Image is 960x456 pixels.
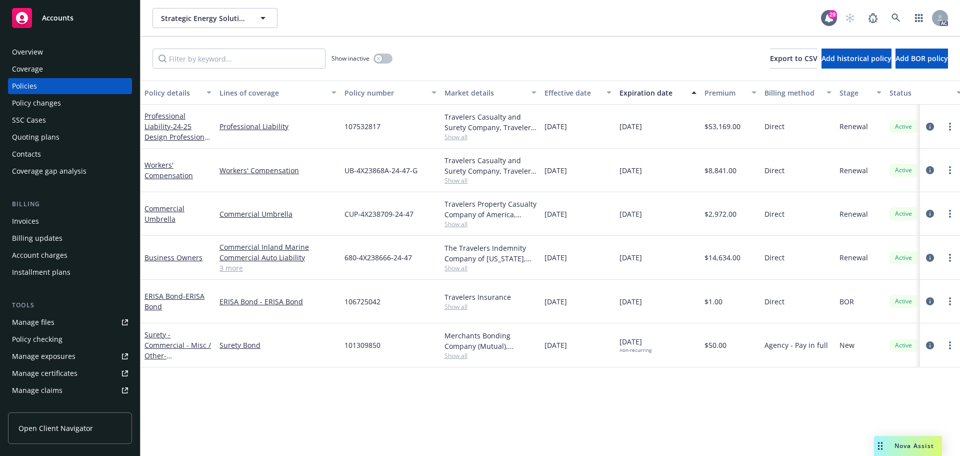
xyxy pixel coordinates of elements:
[544,340,567,350] span: [DATE]
[144,330,211,381] a: Surety - Commercial - Misc / Other
[839,165,868,176] span: Renewal
[619,165,642,176] span: [DATE]
[839,252,868,263] span: Renewal
[219,209,336,219] a: Commercial Umbrella
[12,230,62,246] div: Billing updates
[764,252,784,263] span: Direct
[12,382,62,398] div: Manage claims
[444,264,536,272] span: Show all
[839,88,870,98] div: Stage
[893,253,913,262] span: Active
[764,340,828,350] span: Agency - Pay in full
[8,163,132,179] a: Coverage gap analysis
[219,252,336,263] a: Commercial Auto Liability
[219,340,336,350] a: Surety Bond
[544,88,600,98] div: Effective date
[619,121,642,132] span: [DATE]
[344,340,380,350] span: 101309850
[619,209,642,219] span: [DATE]
[544,296,567,307] span: [DATE]
[444,351,536,360] span: Show all
[944,252,956,264] a: more
[444,155,536,176] div: Travelers Casualty and Surety Company, Travelers Insurance, Assured Partners
[18,423,93,433] span: Open Client Navigator
[12,129,59,145] div: Quoting plans
[889,88,950,98] div: Status
[144,160,193,180] a: Workers' Compensation
[704,296,722,307] span: $1.00
[144,111,210,152] a: Professional Liability
[12,61,43,77] div: Coverage
[344,88,425,98] div: Policy number
[8,199,132,209] div: Billing
[42,14,73,22] span: Accounts
[893,122,913,131] span: Active
[344,296,380,307] span: 106725042
[840,8,860,28] a: Start snowing
[8,314,132,330] a: Manage files
[8,78,132,94] a: Policies
[924,121,936,133] a: circleInformation
[944,339,956,351] a: more
[440,81,540,105] button: Market details
[874,436,886,456] div: Drag to move
[8,61,132,77] a: Coverage
[893,341,913,350] span: Active
[704,252,740,263] span: $14,634.00
[444,330,536,351] div: Merchants Bonding Company (Mutual), Merchants Bonding Company
[944,295,956,307] a: more
[12,365,77,381] div: Manage certificates
[340,81,440,105] button: Policy number
[219,296,336,307] a: ERISA Bond - ERISA Bond
[444,243,536,264] div: The Travelers Indemnity Company of [US_STATE], Travelers Insurance, Assured Partners
[161,13,247,24] span: Strategic Energy Solutions Inc.
[12,146,41,162] div: Contacts
[12,247,67,263] div: Account charges
[839,121,868,132] span: Renewal
[8,95,132,111] a: Policy changes
[12,78,37,94] div: Policies
[444,302,536,311] span: Show all
[760,81,835,105] button: Billing method
[8,112,132,128] a: SSC Cases
[839,209,868,219] span: Renewal
[444,292,536,302] div: Travelers Insurance
[8,348,132,364] a: Manage exposures
[8,382,132,398] a: Manage claims
[8,331,132,347] a: Policy checking
[12,44,43,60] div: Overview
[219,88,325,98] div: Lines of coverage
[8,300,132,310] div: Tools
[444,176,536,185] span: Show all
[895,54,948,63] span: Add BOR policy
[821,54,891,63] span: Add historical policy
[619,347,651,353] div: non-recurring
[944,121,956,133] a: more
[12,399,59,415] div: Manage BORs
[764,296,784,307] span: Direct
[944,164,956,176] a: more
[893,209,913,218] span: Active
[544,165,567,176] span: [DATE]
[344,209,413,219] span: CUP-4X238709-24-47
[874,436,942,456] button: Nova Assist
[144,122,210,152] span: - 24-25 Design Professional Liability Policy
[924,295,936,307] a: circleInformation
[12,264,70,280] div: Installment plans
[344,252,412,263] span: 680-4X238666-24-47
[219,242,336,252] a: Commercial Inland Marine
[152,8,277,28] button: Strategic Energy Solutions Inc.
[444,88,525,98] div: Market details
[704,121,740,132] span: $53,169.00
[12,213,39,229] div: Invoices
[764,209,784,219] span: Direct
[924,339,936,351] a: circleInformation
[704,340,726,350] span: $50.00
[444,199,536,220] div: Travelers Property Casualty Company of America, Travelers Insurance, Assured Partners
[144,204,184,224] a: Commercial Umbrella
[764,165,784,176] span: Direct
[12,348,75,364] div: Manage exposures
[619,296,642,307] span: [DATE]
[924,164,936,176] a: circleInformation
